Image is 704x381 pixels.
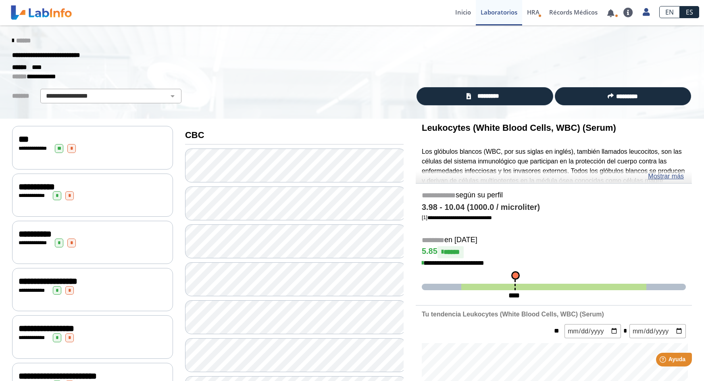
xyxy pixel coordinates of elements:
[648,172,684,181] a: Mostrar más
[564,324,621,338] input: mm/dd/yyyy
[422,214,492,220] a: [1]
[422,147,686,243] p: Los glóbulos blancos (WBC, por sus siglas en inglés), también llamados leucocitos, son las célula...
[422,311,604,318] b: Tu tendencia Leukocytes (White Blood Cells, WBC) (Serum)
[632,350,695,372] iframe: Help widget launcher
[422,203,686,212] h4: 3.98 - 10.04 (1000.0 / microliter)
[422,123,616,133] b: Leukocytes (White Blood Cells, WBC) (Serum)
[680,6,699,18] a: ES
[659,6,680,18] a: EN
[185,130,204,140] b: CBC
[422,246,686,258] h4: 5.85
[629,324,686,338] input: mm/dd/yyyy
[422,191,686,200] h5: según su perfil
[527,8,539,16] span: HRA
[422,236,686,245] h5: en [DATE]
